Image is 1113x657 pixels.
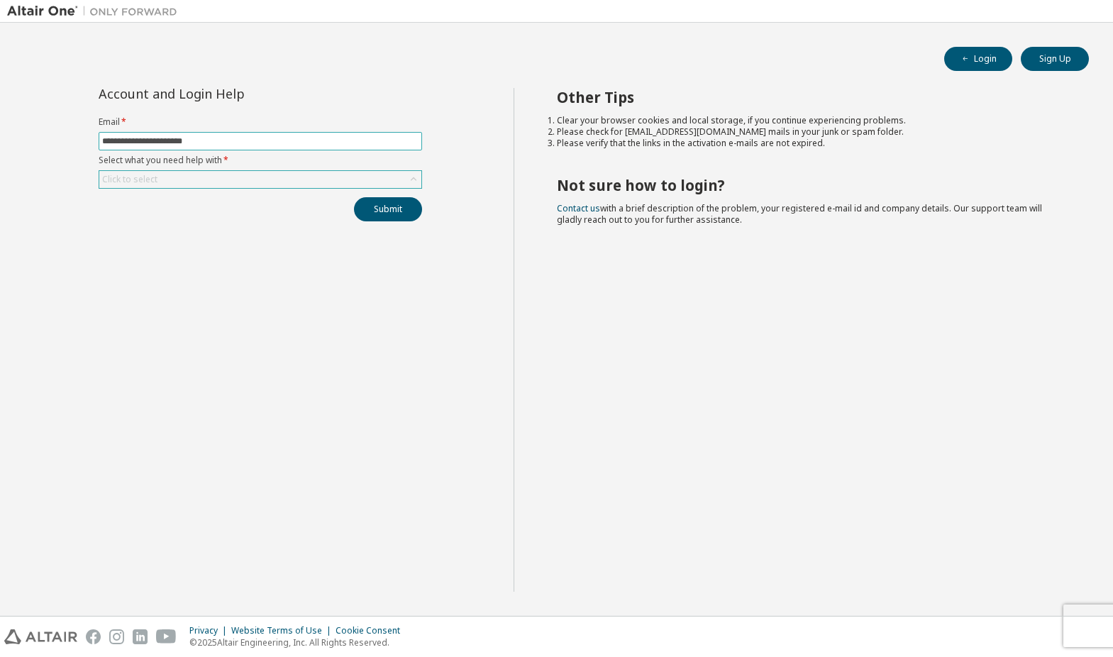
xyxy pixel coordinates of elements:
li: Please check for [EMAIL_ADDRESS][DOMAIN_NAME] mails in your junk or spam folder. [557,126,1063,138]
li: Clear your browser cookies and local storage, if you continue experiencing problems. [557,115,1063,126]
img: instagram.svg [109,629,124,644]
label: Email [99,116,422,128]
div: Cookie Consent [336,625,409,636]
label: Select what you need help with [99,155,422,166]
img: altair_logo.svg [4,629,77,644]
h2: Not sure how to login? [557,176,1063,194]
li: Please verify that the links in the activation e-mails are not expired. [557,138,1063,149]
div: Click to select [99,171,421,188]
div: Account and Login Help [99,88,358,99]
img: linkedin.svg [133,629,148,644]
a: Contact us [557,202,600,214]
button: Login [944,47,1012,71]
img: youtube.svg [156,629,177,644]
div: Privacy [189,625,231,636]
div: Click to select [102,174,157,185]
img: Altair One [7,4,184,18]
img: facebook.svg [86,629,101,644]
span: with a brief description of the problem, your registered e-mail id and company details. Our suppo... [557,202,1042,226]
h2: Other Tips [557,88,1063,106]
button: Sign Up [1021,47,1089,71]
p: © 2025 Altair Engineering, Inc. All Rights Reserved. [189,636,409,648]
div: Website Terms of Use [231,625,336,636]
button: Submit [354,197,422,221]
